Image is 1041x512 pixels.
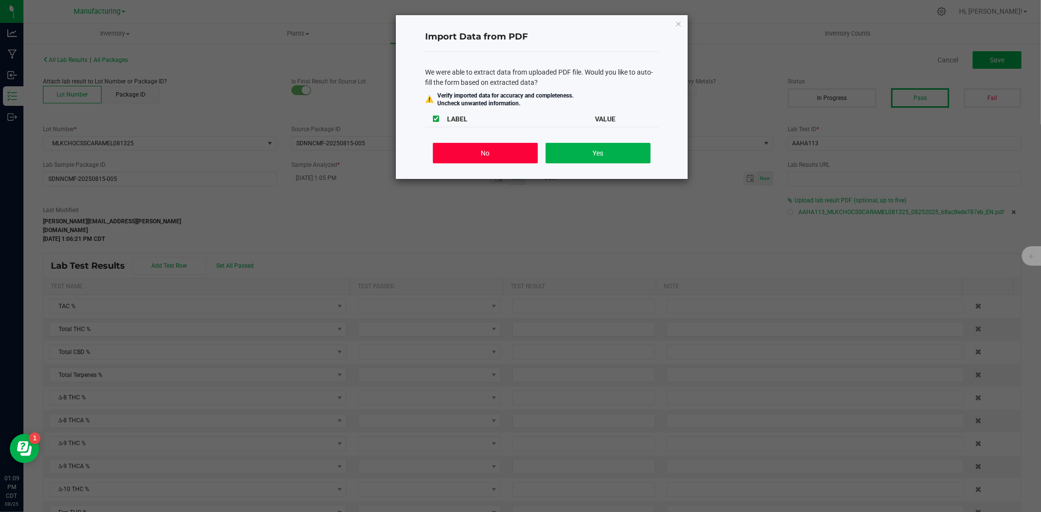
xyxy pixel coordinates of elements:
iframe: Resource center [10,434,39,463]
th: VALUE [595,111,658,127]
button: Close [675,18,682,29]
button: No [433,143,538,163]
div: We were able to extract data from uploaded PDF file. Would you like to auto-fill the form based o... [425,67,658,88]
iframe: Resource center unread badge [29,433,41,444]
p: Verify imported data for accuracy and completeness. Uncheck unwanted information. [437,92,573,107]
div: ⚠️ [425,94,433,104]
th: LABEL [447,111,595,127]
button: Yes [546,143,651,163]
h4: Import Data from PDF [425,31,658,43]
